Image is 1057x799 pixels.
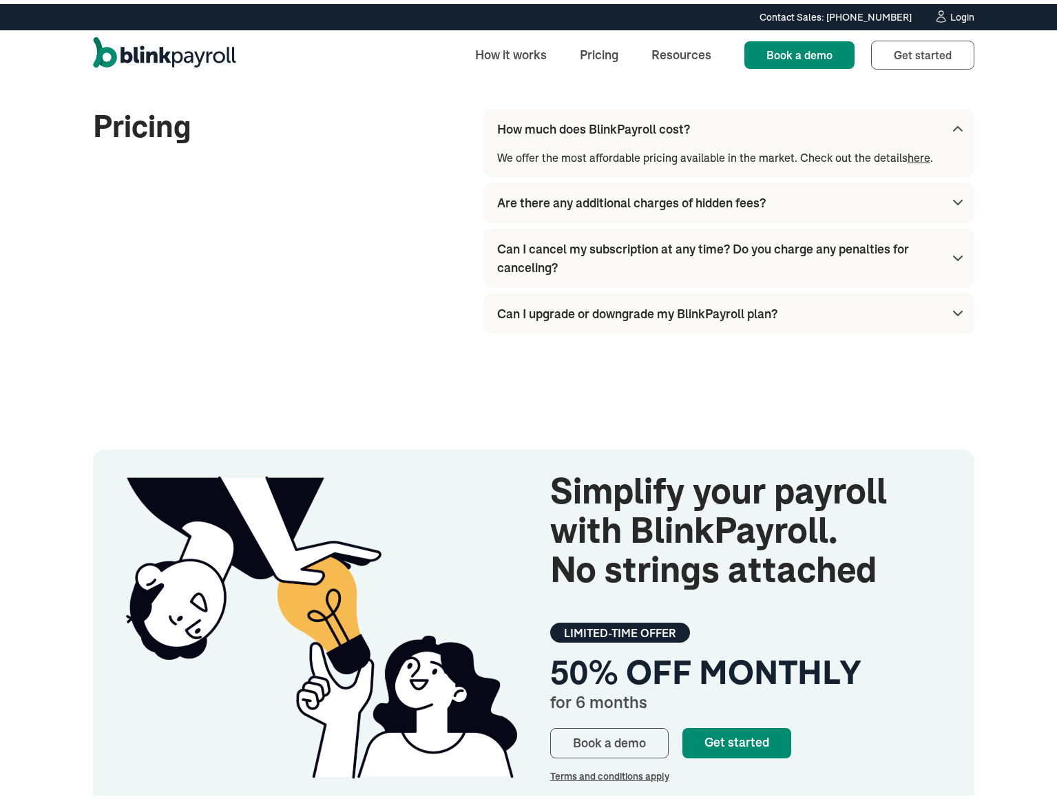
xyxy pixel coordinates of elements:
[550,468,941,586] div: Simplify your payroll with BlinkPayroll. No strings attached
[569,36,629,65] a: Pricing
[640,36,722,65] a: Resources
[93,33,236,69] a: home
[894,44,952,58] span: Get started
[908,147,930,160] a: here
[550,652,861,685] div: 50% OFF MONTHLY
[497,189,766,208] div: Are there any additional charges of hidden fees?
[497,145,966,162] p: We offer the most affordable pricing available in the market. Check out the details .
[497,300,777,319] div: Can I upgrade or downgrade my BlinkPayroll plan?
[950,8,974,18] div: Login
[871,37,974,65] a: Get started
[744,37,855,65] a: Book a demo
[934,6,974,21] a: Login
[93,105,406,141] h2: Pricing
[760,6,912,21] div: Contact Sales: [PHONE_NUMBER]
[550,724,669,754] a: Book a demo
[550,619,690,639] div: LIMITED-TIME OFFER
[766,44,833,58] span: Book a demo
[550,765,941,780] div: Terms and conditions apply
[464,36,558,65] a: How it works
[550,685,861,710] div: for 6 months
[497,236,939,273] div: Can I cancel my subscription at any time? Do you charge any penalties for canceling?
[682,724,791,754] a: Get started
[497,116,690,134] div: How much does BlinkPayroll cost?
